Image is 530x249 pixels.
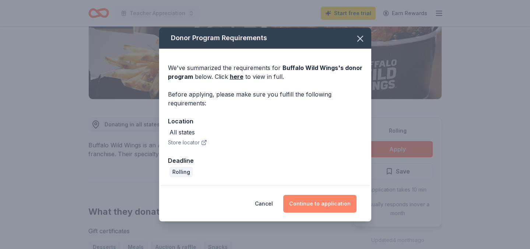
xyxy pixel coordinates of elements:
div: All states [169,128,195,137]
div: Before applying, please make sure you fulfill the following requirements: [168,90,362,108]
div: Rolling [169,167,193,177]
button: Continue to application [283,195,357,213]
div: Location [168,116,362,126]
a: here [230,72,243,81]
button: Cancel [255,195,273,213]
button: Store locator [168,138,207,147]
div: Donor Program Requirements [159,28,371,49]
div: Deadline [168,156,362,165]
div: We've summarized the requirements for below. Click to view in full. [168,63,362,81]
